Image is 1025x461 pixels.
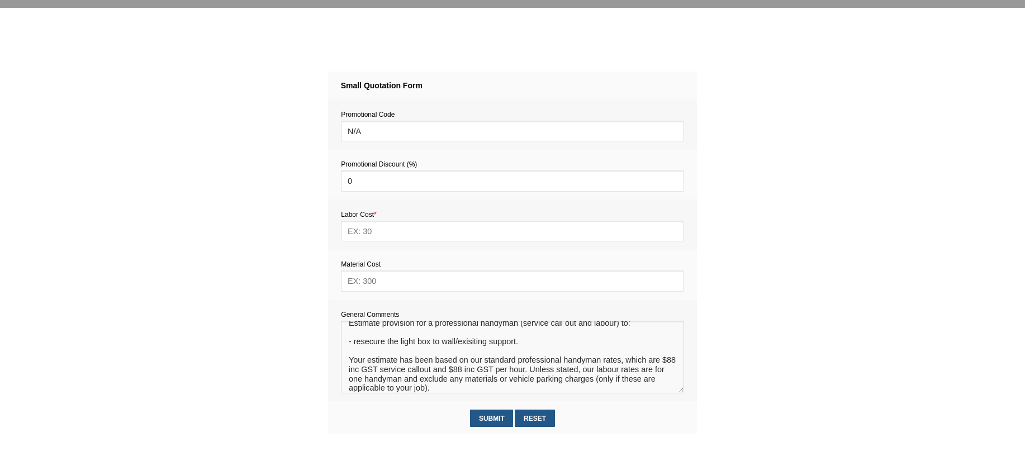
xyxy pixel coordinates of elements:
input: Reset [515,410,554,427]
span: Labor Cost [341,211,376,218]
input: Submit [470,410,513,427]
span: Material Cost [341,260,381,268]
span: Promotional Code [341,111,395,118]
input: EX: 300 [341,270,684,291]
strong: Small Quotation Form [341,81,423,90]
input: EX: 30 [341,221,684,241]
span: Promotional Discount (%) [341,160,417,168]
span: General Comments [341,311,399,319]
